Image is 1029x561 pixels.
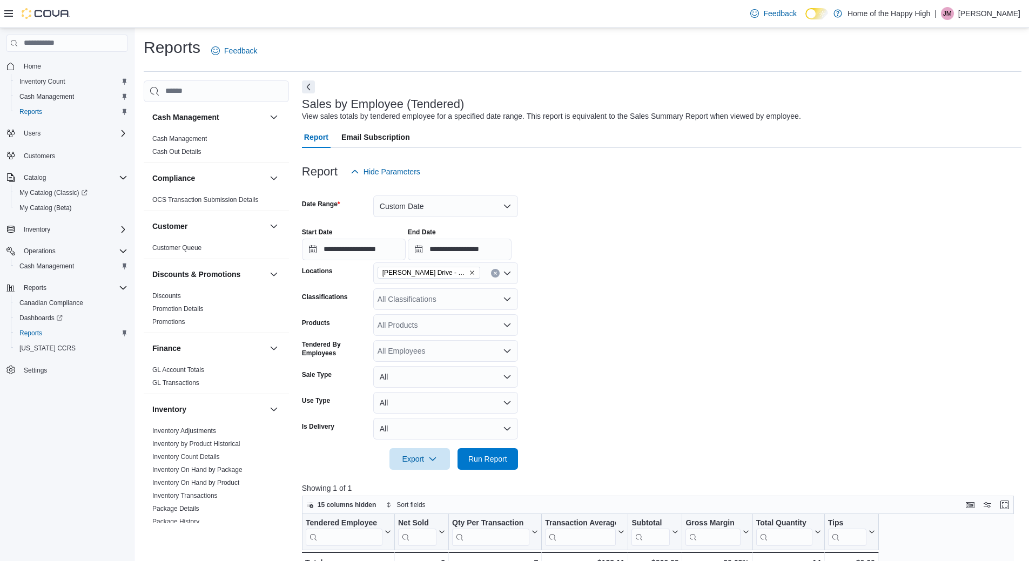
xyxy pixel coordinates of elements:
[503,321,512,329] button: Open list of options
[2,362,132,378] button: Settings
[19,77,65,86] span: Inventory Count
[452,518,529,529] div: Qty Per Transaction
[152,112,219,123] h3: Cash Management
[15,342,80,355] a: [US_STATE] CCRS
[267,342,280,355] button: Finance
[152,269,265,280] button: Discounts & Promotions
[144,363,289,394] div: Finance
[24,129,41,138] span: Users
[685,518,740,529] div: Gross Margin
[452,518,529,546] div: Qty Per Transaction
[152,195,259,204] span: OCS Transaction Submission Details
[24,173,46,182] span: Catalog
[373,392,518,414] button: All
[756,518,812,546] div: Total Quantity
[302,165,338,178] h3: Report
[503,269,512,278] button: Open list of options
[267,403,280,416] button: Inventory
[302,267,333,275] label: Locations
[2,280,132,295] button: Reports
[152,453,220,461] a: Inventory Count Details
[15,90,127,103] span: Cash Management
[389,448,450,470] button: Export
[152,343,181,354] h3: Finance
[306,518,382,546] div: Tendered Employee
[398,518,436,546] div: Net Sold
[19,245,127,258] span: Operations
[15,312,67,325] a: Dashboards
[19,364,51,377] a: Settings
[152,517,199,526] span: Package History
[19,171,50,184] button: Catalog
[2,126,132,141] button: Users
[396,501,425,509] span: Sort fields
[2,58,132,74] button: Home
[11,341,132,356] button: [US_STATE] CCRS
[152,366,204,374] a: GL Account Totals
[828,518,866,529] div: Tips
[19,281,51,294] button: Reports
[15,312,127,325] span: Dashboards
[828,518,866,546] div: Tips
[306,518,391,546] button: Tendered Employee
[941,7,954,20] div: Jeremy McNulty
[144,132,289,163] div: Cash Management
[964,498,977,511] button: Keyboard shortcuts
[19,188,88,197] span: My Catalog (Classic)
[302,396,330,405] label: Use Type
[15,327,127,340] span: Reports
[152,221,265,232] button: Customer
[11,89,132,104] button: Cash Management
[152,244,201,252] a: Customer Queue
[746,3,801,24] a: Feedback
[152,343,265,354] button: Finance
[152,292,181,300] a: Discounts
[15,90,78,103] a: Cash Management
[15,342,127,355] span: Washington CCRS
[934,7,937,20] p: |
[11,295,132,310] button: Canadian Compliance
[224,45,257,56] span: Feedback
[15,327,46,340] a: Reports
[152,440,240,448] a: Inventory by Product Historical
[685,518,740,546] div: Gross Margin
[152,148,201,156] a: Cash Out Details
[15,186,127,199] span: My Catalog (Classic)
[304,126,328,148] span: Report
[144,37,200,58] h1: Reports
[373,195,518,217] button: Custom Date
[828,518,875,546] button: Tips
[24,62,41,71] span: Home
[11,259,132,274] button: Cash Management
[267,111,280,124] button: Cash Management
[11,326,132,341] button: Reports
[452,518,538,546] button: Qty Per Transaction
[685,518,749,546] button: Gross Margin
[152,173,265,184] button: Compliance
[6,54,127,406] nav: Complex example
[19,204,72,212] span: My Catalog (Beta)
[503,295,512,303] button: Open list of options
[19,223,55,236] button: Inventory
[267,268,280,281] button: Discounts & Promotions
[19,262,74,271] span: Cash Management
[152,466,243,474] a: Inventory On Hand by Package
[144,241,289,259] div: Customer
[364,166,420,177] span: Hide Parameters
[302,422,334,431] label: Is Delivery
[11,185,132,200] a: My Catalog (Classic)
[2,244,132,259] button: Operations
[631,518,670,546] div: Subtotal
[341,126,410,148] span: Email Subscription
[15,75,127,88] span: Inventory Count
[15,296,127,309] span: Canadian Compliance
[19,171,127,184] span: Catalog
[152,305,204,313] a: Promotion Details
[19,107,42,116] span: Reports
[267,220,280,233] button: Customer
